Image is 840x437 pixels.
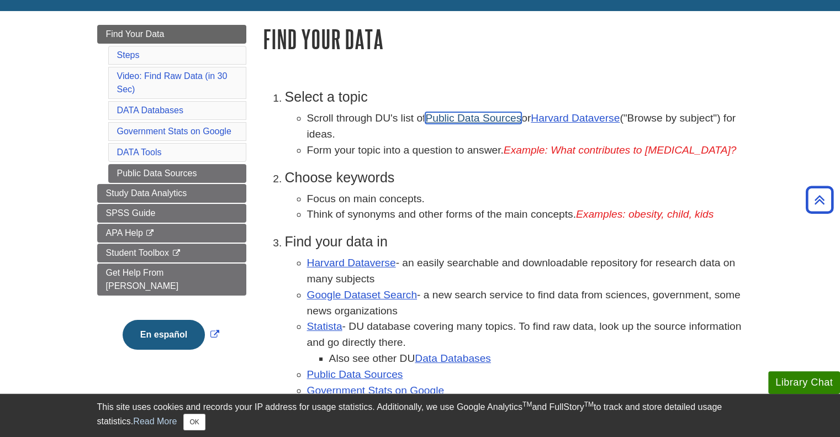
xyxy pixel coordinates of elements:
a: Steps [117,50,140,60]
li: Scroll through DU's list of or ("Browse by subject") for ideas. [307,110,743,143]
span: Student Toolbox [106,248,169,257]
h3: Choose keywords [285,170,743,186]
button: Close [183,414,205,430]
a: DATA Databases [117,106,183,115]
button: Library Chat [768,371,840,394]
i: This link opens in a new window [171,250,181,257]
a: SPSS Guide [97,204,246,223]
i: This link opens in a new window [145,230,155,237]
em: Examples: obesity, child, kids [576,208,714,220]
li: Also see other DU [329,351,743,367]
a: Public Data Sources [108,164,246,183]
li: Think of synonyms and other forms of the main concepts. [307,207,743,223]
sup: TM [584,401,594,408]
li: Focus on main concepts. [307,191,743,207]
a: Public Data Sources [425,112,521,124]
span: Study Data Analytics [106,188,187,198]
a: Read More [133,417,177,426]
a: Video: Find Raw Data (in 30 Sec) [117,71,228,94]
a: Harvard Dataverse [307,257,396,268]
a: Government Stats on Google [117,127,231,136]
li: Form your topic into a question to answer. [307,143,743,159]
a: Public Data Sources [307,368,403,380]
a: DATA Tools [117,148,162,157]
a: Find Your Data [97,25,246,44]
div: Guide Page Menu [97,25,246,368]
a: Government Stats on Google [307,385,445,396]
span: SPSS Guide [106,208,156,218]
a: Back to Top [802,192,837,207]
a: Harvard Dataverse [531,112,620,124]
a: APA Help [97,224,246,243]
h1: Find Your Data [263,25,743,53]
a: Get Help From [PERSON_NAME] [97,264,246,296]
button: En español [123,320,205,350]
a: Statista [307,320,342,332]
div: This site uses cookies and records your IP address for usage statistics. Additionally, we use Goo... [97,401,743,430]
a: Link opens in new window [120,330,222,339]
a: Study Data Analytics [97,184,246,203]
span: Find Your Data [106,29,165,39]
sup: TM [522,401,532,408]
em: Example: What contributes to [MEDICAL_DATA]? [504,144,737,156]
li: - DU database covering many topics. To find raw data, look up the source information and go direc... [307,319,743,366]
li: - a new search service to find data from sciences, government, some news organizations [307,287,743,319]
h3: Select a topic [285,89,743,105]
a: Student Toolbox [97,244,246,262]
a: Google Dataset Search [307,289,417,301]
h3: Find your data in [285,234,743,250]
span: Get Help From [PERSON_NAME] [106,268,179,291]
li: - an easily searchable and downloadable repository for research data on many subjects [307,255,743,287]
a: Data Databases [415,352,491,364]
span: APA Help [106,228,143,238]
